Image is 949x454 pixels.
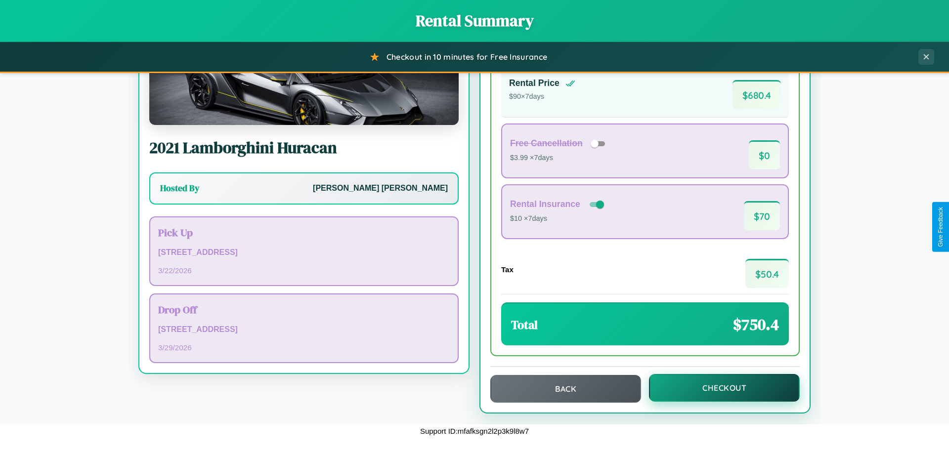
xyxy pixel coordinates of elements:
h3: Hosted By [160,182,199,194]
img: Lamborghini Huracan [149,26,459,125]
span: $ 50.4 [745,259,789,288]
p: $3.99 × 7 days [510,152,608,165]
div: Give Feedback [937,207,944,247]
p: 3 / 29 / 2026 [158,341,450,354]
h2: 2021 Lamborghini Huracan [149,137,459,159]
h4: Free Cancellation [510,138,583,149]
h4: Tax [501,265,514,274]
h3: Drop Off [158,302,450,317]
h4: Rental Price [509,78,560,88]
p: 3 / 22 / 2026 [158,264,450,277]
span: $ 0 [749,140,780,169]
h4: Rental Insurance [510,199,580,209]
h3: Total [511,317,538,333]
span: Checkout in 10 minutes for Free Insurance [387,52,547,62]
p: $ 90 × 7 days [509,90,575,103]
p: Support ID: mfafksgn2l2p3k9l8w7 [420,424,529,438]
p: [STREET_ADDRESS] [158,246,450,260]
span: $ 680.4 [733,80,781,109]
span: $ 70 [744,201,780,230]
span: $ 750.4 [733,314,779,335]
p: [PERSON_NAME] [PERSON_NAME] [313,181,448,196]
button: Checkout [649,374,800,402]
h1: Rental Summary [10,10,939,32]
button: Back [490,375,641,403]
h3: Pick Up [158,225,450,240]
p: $10 × 7 days [510,212,606,225]
p: [STREET_ADDRESS] [158,323,450,337]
